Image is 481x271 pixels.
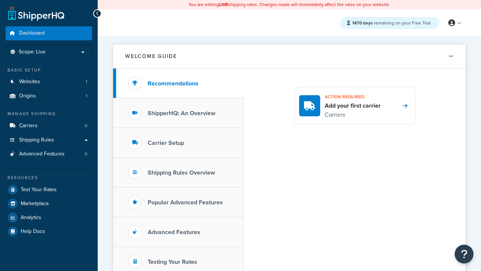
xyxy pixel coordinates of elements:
[148,140,184,146] h3: Carrier Setup
[6,119,92,133] li: Carriers
[21,228,45,235] span: Help Docs
[6,119,92,133] a: Carriers0
[6,211,92,224] a: Analytics
[21,187,57,193] span: Test Your Rates
[113,44,466,69] button: Welcome Guide
[85,151,87,157] span: 0
[19,137,54,143] span: Shipping Rules
[85,123,87,129] span: 0
[6,75,92,89] a: Websites1
[6,175,92,181] div: Resources
[6,225,92,238] a: Help Docs
[352,20,431,26] span: remaining on your Free Trial
[19,79,40,85] span: Websites
[19,93,36,99] span: Origins
[6,183,92,196] a: Test Your Rates
[21,201,49,207] span: Marketplace
[6,111,92,117] div: Manage Shipping
[6,147,92,161] li: Advanced Features
[148,169,215,176] h3: Shipping Rules Overview
[19,49,45,55] span: Scope: Live
[86,79,87,85] span: 1
[6,133,92,147] a: Shipping Rules
[6,26,92,40] a: Dashboard
[6,75,92,89] li: Websites
[325,92,381,102] h3: Action required
[86,93,87,99] span: 1
[6,197,92,210] a: Marketplace
[455,245,473,263] button: Open Resource Center
[219,1,228,8] b: LIVE
[325,110,381,120] p: Carriers
[19,123,38,129] span: Carriers
[6,89,92,103] a: Origins1
[6,89,92,103] li: Origins
[352,20,373,26] strong: 1470 days
[125,53,177,59] h2: Welcome Guide
[148,259,197,265] h3: Testing Your Rates
[325,102,381,110] h4: Add your first carrier
[19,30,45,37] span: Dashboard
[19,151,65,157] span: Advanced Features
[6,67,92,73] div: Basic Setup
[6,147,92,161] a: Advanced Features0
[148,199,223,206] h3: Popular Advanced Features
[21,215,41,221] span: Analytics
[148,80,198,87] h3: Recommendations
[148,110,215,117] h3: ShipperHQ: An Overview
[148,229,200,236] h3: Advanced Features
